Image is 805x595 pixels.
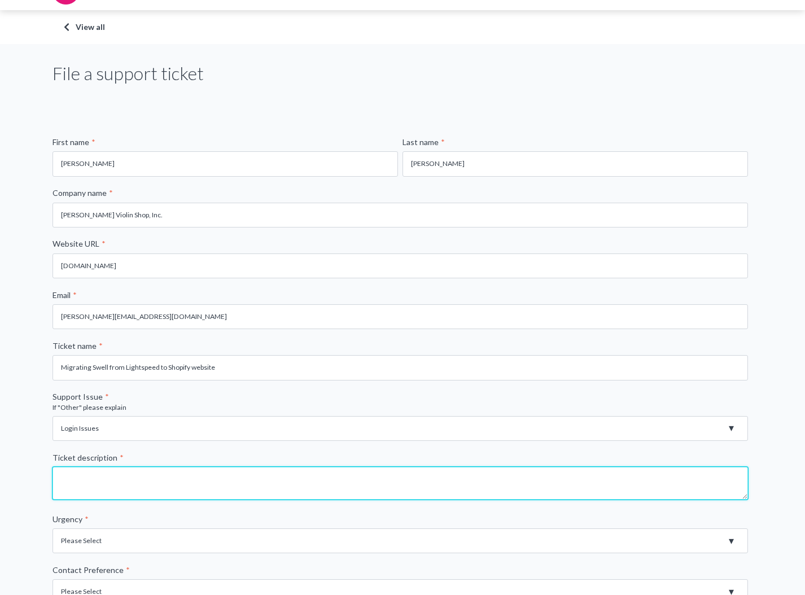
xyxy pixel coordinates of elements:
[403,137,439,147] span: Last name
[53,514,82,524] span: Urgency
[53,61,204,86] h1: File a support ticket
[53,565,124,575] span: Contact Preference
[53,392,103,401] span: Support Issue
[53,453,117,462] span: Ticket description
[53,341,97,351] span: Ticket name
[53,403,753,412] legend: If "Other" please explain
[64,21,741,33] a: View all
[53,188,107,198] span: Company name
[53,290,71,300] span: Email
[53,239,99,248] span: Website URL
[53,137,89,147] span: First name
